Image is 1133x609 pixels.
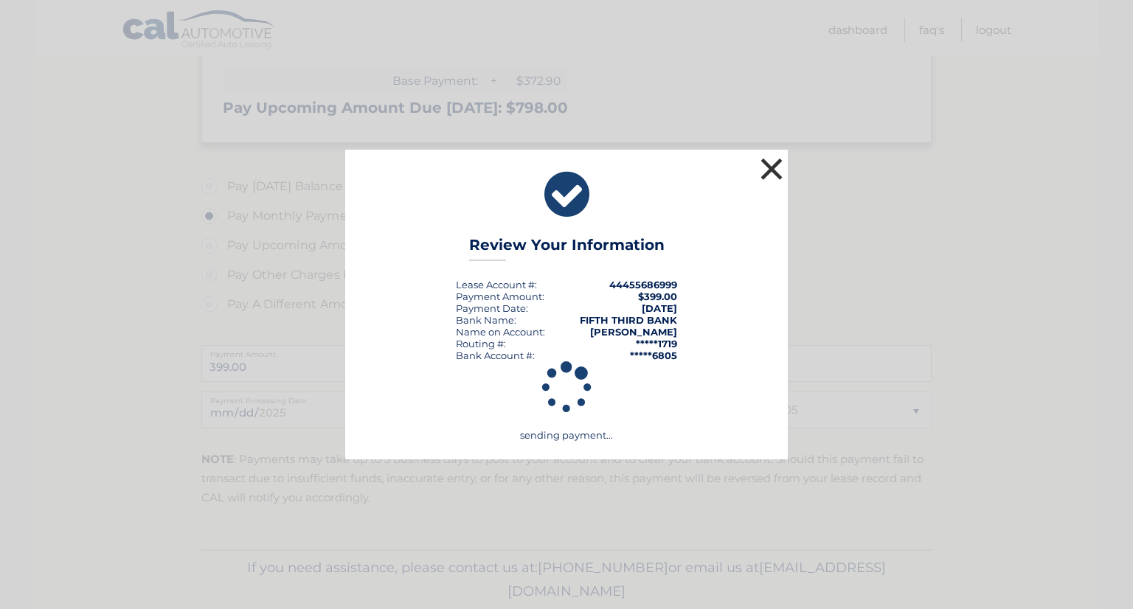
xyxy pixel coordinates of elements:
[456,326,545,338] div: Name on Account:
[638,290,677,302] span: $399.00
[590,326,677,338] strong: [PERSON_NAME]
[456,302,526,314] span: Payment Date
[364,361,769,441] div: sending payment...
[456,302,528,314] div: :
[469,236,665,262] h3: Review Your Information
[580,314,677,326] strong: FIFTH THIRD BANK
[642,302,677,314] span: [DATE]
[609,279,677,290] strong: 44455686999
[456,314,516,326] div: Bank Name:
[456,279,537,290] div: Lease Account #:
[456,290,544,302] div: Payment Amount:
[757,154,786,184] button: ×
